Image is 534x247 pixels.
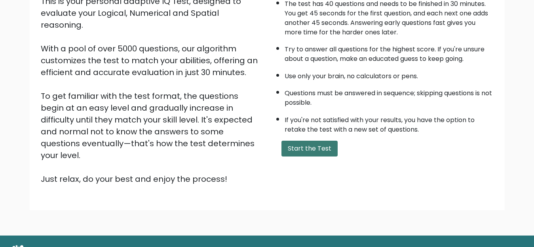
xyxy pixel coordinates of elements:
li: Questions must be answered in sequence; skipping questions is not possible. [285,85,494,107]
li: If you're not satisfied with your results, you have the option to retake the test with a new set ... [285,111,494,134]
li: Try to answer all questions for the highest score. If you're unsure about a question, make an edu... [285,41,494,64]
button: Start the Test [281,141,338,156]
li: Use only your brain, no calculators or pens. [285,68,494,81]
